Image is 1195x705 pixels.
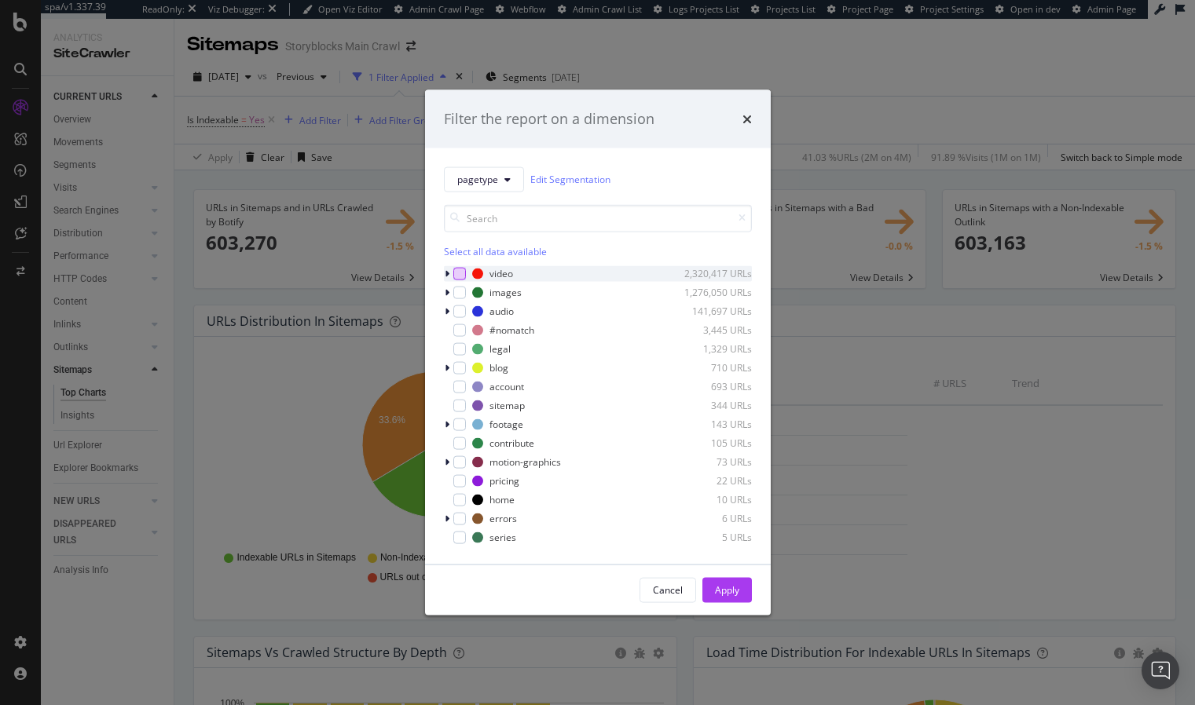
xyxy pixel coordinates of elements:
[675,286,752,299] div: 1,276,050 URLs
[653,583,683,597] div: Cancel
[742,109,752,130] div: times
[489,455,561,469] div: motion-graphics
[444,204,752,232] input: Search
[530,171,610,188] a: Edit Segmentation
[675,323,752,337] div: 3,445 URLs
[457,173,498,186] span: pagetype
[489,493,515,506] div: home
[675,361,752,374] div: 710 URLs
[675,305,752,318] div: 141,697 URLs
[702,577,752,602] button: Apply
[489,305,514,318] div: audio
[425,90,771,616] div: modal
[675,399,752,412] div: 344 URLs
[675,455,752,469] div: 73 URLs
[675,418,752,431] div: 143 URLs
[444,166,524,192] button: pagetype
[675,493,752,506] div: 10 URLs
[489,418,523,431] div: footage
[675,380,752,393] div: 693 URLs
[489,474,519,488] div: pricing
[489,399,525,412] div: sitemap
[1142,652,1179,689] div: Open Intercom Messenger
[489,512,517,525] div: errors
[489,531,516,544] div: series
[489,437,534,450] div: contribute
[489,267,513,280] div: video
[675,267,752,280] div: 2,320,417 URLs
[675,437,752,450] div: 105 URLs
[640,577,696,602] button: Cancel
[489,323,534,337] div: #nomatch
[489,342,511,356] div: legal
[489,380,524,393] div: account
[675,342,752,356] div: 1,329 URLs
[675,531,752,544] div: 5 URLs
[675,512,752,525] div: 6 URLs
[489,286,522,299] div: images
[715,583,739,597] div: Apply
[444,244,752,258] div: Select all data available
[444,109,654,130] div: Filter the report on a dimension
[675,474,752,488] div: 22 URLs
[489,361,508,374] div: blog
